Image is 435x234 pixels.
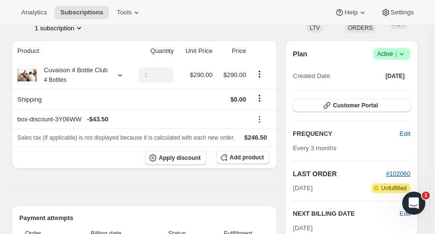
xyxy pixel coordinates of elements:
[391,9,414,16] span: Settings
[44,77,67,83] small: 4 Bottles
[252,93,267,104] button: Shipping actions
[293,129,399,139] h2: FREQUENCY
[230,154,264,161] span: Add product
[293,49,307,59] h2: Plan
[190,71,213,78] span: $290.00
[128,40,177,62] th: Quantity
[402,192,425,215] iframe: Intercom live chat
[37,65,108,85] div: Cuvaison 4 Bottle Club
[12,89,128,110] th: Shipping
[381,184,407,192] span: Unfulfilled
[177,40,216,62] th: Unit Price
[377,49,407,59] span: Active
[35,23,84,33] button: Product actions
[159,154,201,162] span: Apply discount
[386,170,410,177] a: #102060
[293,224,313,232] span: [DATE]
[87,115,109,124] span: - $43.50
[394,126,416,142] button: Edit
[293,144,336,152] span: Every 3 months
[400,209,410,219] button: Edit
[422,192,430,199] span: 1
[111,6,147,19] button: Tools
[245,134,267,141] span: $246.50
[344,9,357,16] span: Help
[293,169,386,179] h2: LAST ORDER
[380,69,410,83] button: [DATE]
[252,69,267,79] button: Product actions
[223,71,246,78] span: $290.00
[293,99,410,112] button: Customer Portal
[216,151,270,164] button: Add product
[216,40,249,62] th: Price
[117,9,132,16] span: Tools
[21,9,47,16] span: Analytics
[19,213,270,223] h2: Payment attempts
[293,183,313,193] span: [DATE]
[333,102,378,109] span: Customer Portal
[375,6,420,19] button: Settings
[348,25,372,31] span: ORDERS
[395,50,397,58] span: |
[145,151,206,165] button: Apply discount
[310,25,320,31] span: LTV
[17,134,235,141] span: Sales tax (if applicable) is not displayed because it is calculated with each new order.
[15,6,53,19] button: Analytics
[293,71,330,81] span: Created Date
[231,96,246,103] span: $0.00
[54,6,109,19] button: Subscriptions
[400,129,410,139] span: Edit
[60,9,103,16] span: Subscriptions
[329,6,373,19] button: Help
[17,115,246,124] div: box-discount-3Y06WW
[293,209,399,219] h2: NEXT BILLING DATE
[385,72,405,80] span: [DATE]
[386,169,410,179] button: #102060
[12,40,128,62] th: Product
